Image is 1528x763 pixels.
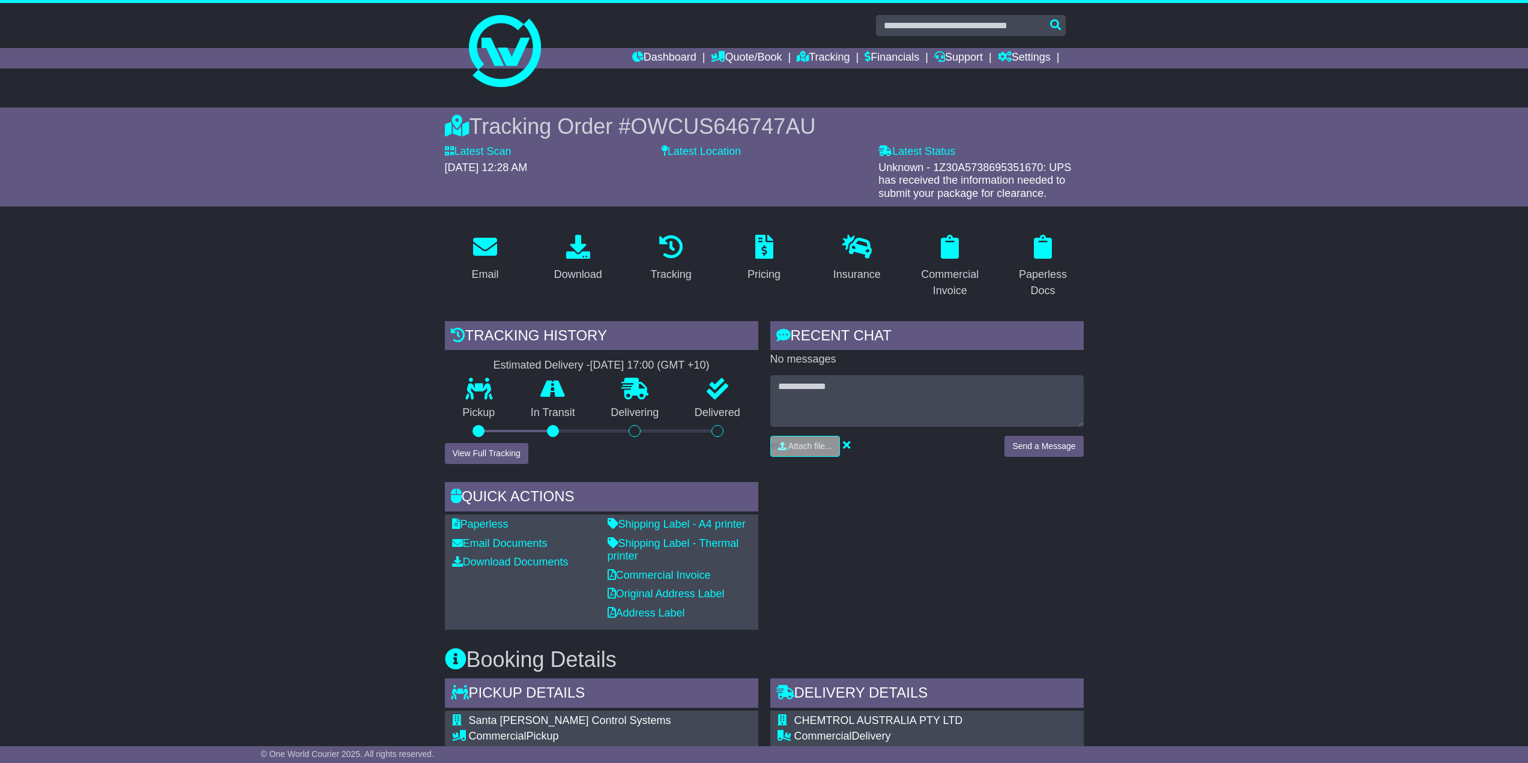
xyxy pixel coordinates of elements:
[261,749,434,759] span: © One World Courier 2025. All rights reserved.
[608,518,746,530] a: Shipping Label - A4 printer
[794,730,1025,743] div: Delivery
[608,588,725,600] a: Original Address Label
[826,231,889,287] a: Insurance
[662,145,741,158] label: Latest Location
[608,607,685,619] a: Address Label
[445,113,1084,139] div: Tracking Order #
[445,678,758,711] div: Pickup Details
[445,406,513,420] p: Pickup
[445,482,758,514] div: Quick Actions
[878,161,1071,199] span: Unknown - 1Z30A5738695351670: UPS has received the information needed to submit your package for ...
[770,321,1084,354] div: RECENT CHAT
[794,730,852,742] span: Commercial
[546,231,610,287] a: Download
[1010,267,1076,299] div: Paperless Docs
[593,406,677,420] p: Delivering
[445,648,1084,672] h3: Booking Details
[608,537,739,562] a: Shipping Label - Thermal printer
[711,48,782,68] a: Quote/Book
[452,556,569,568] a: Download Documents
[833,267,881,283] div: Insurance
[469,730,527,742] span: Commercial
[740,231,788,287] a: Pricing
[471,267,498,283] div: Email
[998,48,1051,68] a: Settings
[445,145,512,158] label: Latest Scan
[445,321,758,354] div: Tracking history
[445,359,758,372] div: Estimated Delivery -
[469,714,671,726] span: Santa [PERSON_NAME] Control Systems
[865,48,919,68] a: Financials
[1003,231,1084,303] a: Paperless Docs
[770,353,1084,366] p: No messages
[513,406,593,420] p: In Transit
[452,518,509,530] a: Paperless
[917,267,983,299] div: Commercial Invoice
[650,267,691,283] div: Tracking
[878,145,955,158] label: Latest Status
[469,730,700,743] div: Pickup
[445,443,528,464] button: View Full Tracking
[934,48,983,68] a: Support
[464,231,506,287] a: Email
[632,48,696,68] a: Dashboard
[770,678,1084,711] div: Delivery Details
[608,569,711,581] a: Commercial Invoice
[794,714,963,726] span: CHEMTROL AUSTRALIA PTY LTD
[677,406,758,420] p: Delivered
[910,231,991,303] a: Commercial Invoice
[797,48,850,68] a: Tracking
[642,231,699,287] a: Tracking
[1004,436,1083,457] button: Send a Message
[554,267,602,283] div: Download
[630,114,815,139] span: OWCUS646747AU
[452,537,548,549] a: Email Documents
[747,267,781,283] div: Pricing
[445,161,528,173] span: [DATE] 12:28 AM
[590,359,710,372] div: [DATE] 17:00 (GMT +10)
